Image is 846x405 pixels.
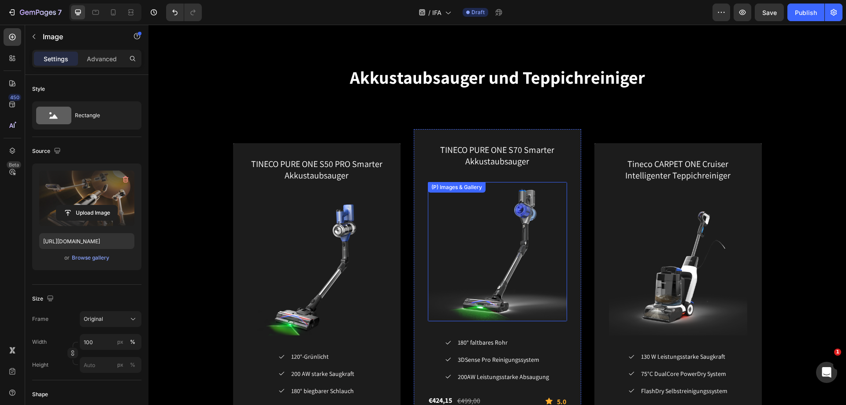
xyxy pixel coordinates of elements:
[309,331,391,339] span: 3DSense Pro Reinigungssystem
[460,133,599,157] h1: Tineco CARPET ONE Cruiser Intelligenter Teppichreiniger
[279,371,304,382] div: €424,15
[471,8,485,16] span: Draft
[32,338,47,346] label: Width
[99,133,238,157] h1: TINECO PURE ONE S50 PRO Smarter Akkustaubsauger
[130,361,135,369] div: %
[32,85,45,93] div: Style
[56,205,118,221] button: Upload Image
[143,345,206,353] span: 200 AW starke Saugkraft
[408,372,418,382] strong: 5.0
[493,328,577,336] span: 130 W Leistungsstarke Saugkraft
[44,54,68,63] p: Settings
[117,338,123,346] div: px
[432,8,442,17] span: IFA
[32,361,48,369] label: Height
[755,4,784,21] button: Save
[99,171,238,311] img: TINECO PURE ONE S50 PRO Smarter Akkustaubsauger, staubsauger, staubsauger kabellos, kabelloser st...
[281,159,335,167] div: (P) Images & Gallery
[32,315,48,323] label: Frame
[127,337,138,347] button: px
[816,362,837,383] iframe: Intercom live chat
[127,360,138,370] button: px
[309,348,401,356] span: 200AW Leistungsstarke Absaugung
[309,314,359,322] span: 180° faltbares Rohr
[166,4,202,21] div: Undo/Redo
[117,361,123,369] div: px
[308,370,333,383] div: €499,00
[428,8,430,17] span: /
[80,334,141,350] input: px%
[795,8,817,17] div: Publish
[8,94,21,101] div: 450
[64,253,70,263] span: or
[834,349,841,356] span: 1
[58,7,62,18] p: 7
[32,390,48,398] div: Shape
[143,328,180,336] span: 120°-Grünlicht
[279,157,419,297] img: TINECO PURE ONE S70 Smarter Akkustaubsauger, staubsauger, staubsauger kabellos, kabelloser staubs...
[148,25,846,405] iframe: Design area
[32,293,56,305] div: Size
[201,41,497,64] span: Akkustaubsauger und Teppichreiniger
[72,254,109,262] div: Browse gallery
[80,357,141,373] input: px%
[7,161,21,168] div: Beta
[87,54,117,63] p: Advanced
[762,9,777,16] span: Save
[493,362,579,370] span: FlashDry Selbstreinigungssystem
[279,119,419,143] h1: TINECO PURE ONE S70 Smarter Akkustaubsauger
[4,4,66,21] button: 7
[115,360,126,370] button: %
[71,253,110,262] button: Browse gallery
[75,105,129,126] div: Rectangle
[39,233,134,249] input: https://example.com/image.jpg
[493,345,578,353] span: 75°C DualCore PowerDry System
[80,311,141,327] button: Original
[84,315,103,323] span: Original
[115,337,126,347] button: %
[32,145,63,157] div: Source
[143,362,205,370] span: 180° biegbarer Schlauch
[43,31,118,42] p: Image
[787,4,824,21] button: Publish
[130,338,135,346] div: %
